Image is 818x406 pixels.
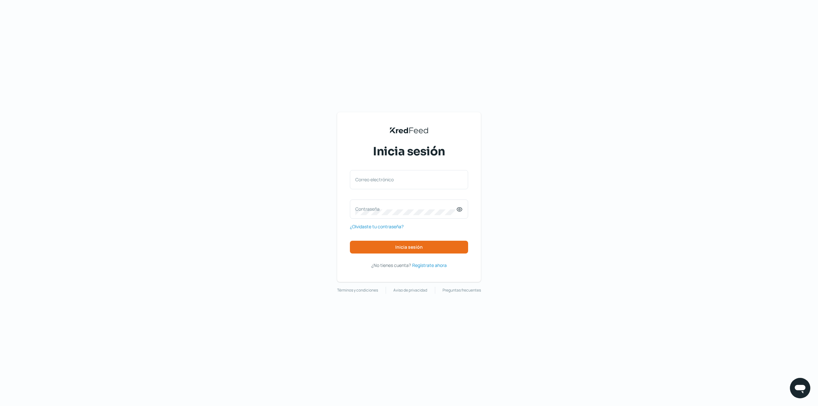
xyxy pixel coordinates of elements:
button: Inicia sesión [350,241,468,254]
span: ¿No tienes cuenta? [371,262,411,268]
a: Preguntas frecuentes [443,287,481,294]
a: Regístrate ahora [412,261,447,269]
span: Inicia sesión [373,144,445,160]
label: Correo electrónico [355,176,456,183]
span: Inicia sesión [395,245,423,249]
label: Contraseña [355,206,456,212]
a: Términos y condiciones [337,287,378,294]
img: chatIcon [794,382,806,394]
a: ¿Olvidaste tu contraseña? [350,223,404,230]
a: Aviso de privacidad [393,287,427,294]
